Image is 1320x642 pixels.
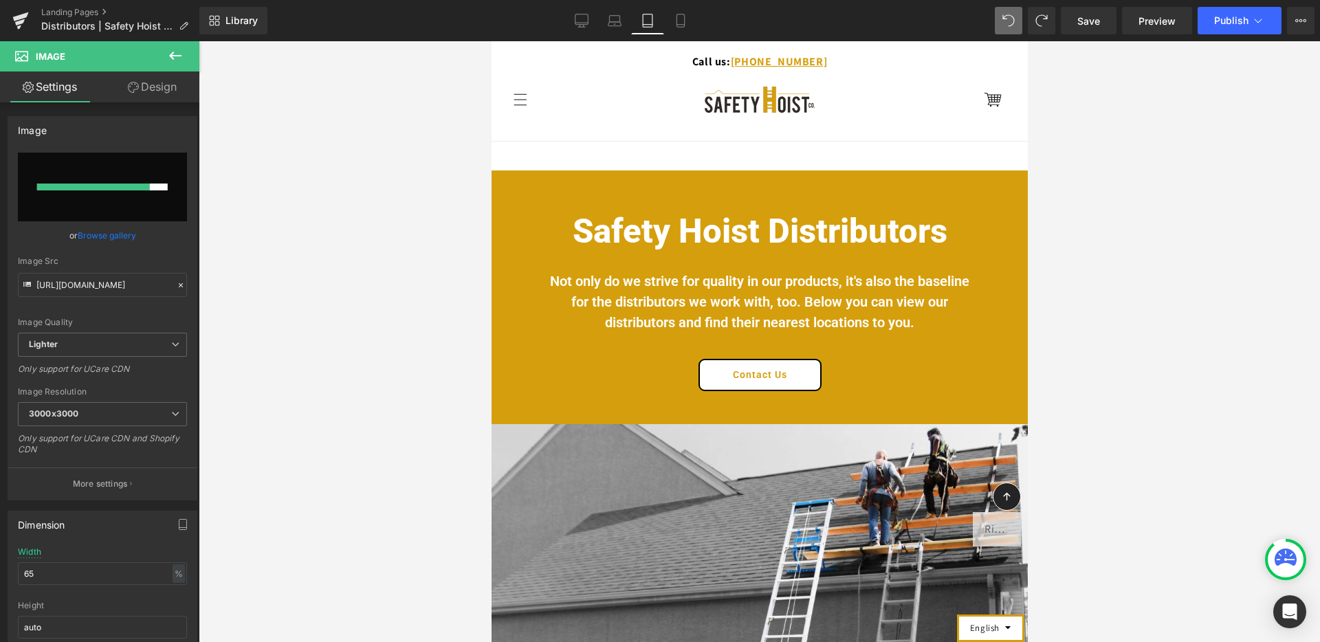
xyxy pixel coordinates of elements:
[73,478,128,490] p: More settings
[102,71,202,102] a: Design
[18,387,187,397] div: Image Resolution
[1287,7,1314,34] button: More
[8,467,197,500] button: More settings
[565,7,598,34] a: Desktop
[18,601,187,610] div: Height
[78,223,136,247] a: Browse gallery
[18,318,187,327] div: Image Quality
[1122,7,1192,34] a: Preview
[36,51,65,62] span: Image
[18,364,187,384] div: Only support for UCare CDN
[1214,15,1248,26] span: Publish
[18,228,187,243] div: or
[18,511,65,531] div: Dimension
[492,41,1028,642] iframe: To enrich screen reader interactions, please activate Accessibility in Grammarly extension settings
[1273,595,1306,628] div: Open Intercom Messenger
[199,7,267,34] a: New Library
[18,433,187,464] div: Only support for UCare CDN and Shopify CDN
[29,339,58,349] b: Lighter
[598,7,631,34] a: Laptop
[41,7,199,18] a: Landing Pages
[225,14,258,27] span: Library
[18,273,187,297] input: Link
[18,117,47,136] div: Image
[1077,14,1100,28] span: Save
[18,547,41,557] div: Width
[18,256,187,266] div: Image Src
[995,7,1022,34] button: Undo
[18,562,187,585] input: auto
[18,616,187,639] input: auto
[664,7,697,34] a: Mobile
[1138,14,1176,28] span: Preview
[29,408,78,419] b: 3000x3000
[631,7,664,34] a: Tablet
[1198,7,1281,34] button: Publish
[1028,7,1055,34] button: Redo
[173,564,185,583] div: %
[41,21,173,32] span: Distributors | Safety Hoist Company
